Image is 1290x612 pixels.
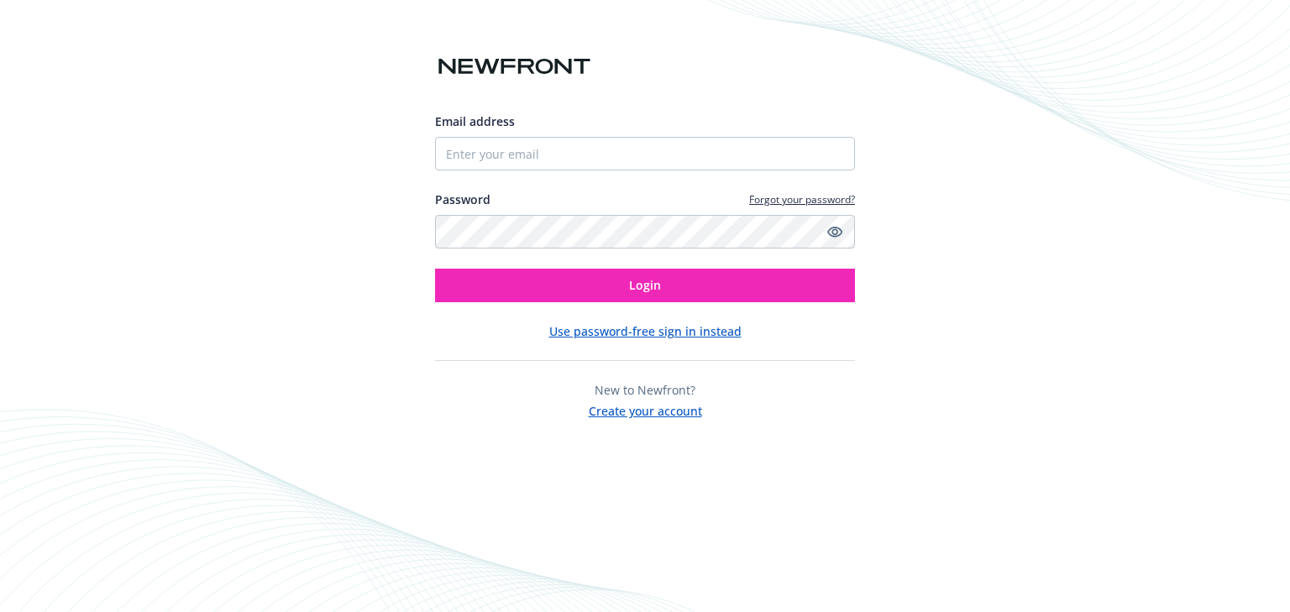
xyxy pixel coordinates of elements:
button: Create your account [589,399,702,420]
span: Login [629,277,661,293]
span: Email address [435,113,515,129]
label: Password [435,191,490,208]
a: Forgot your password? [749,192,855,207]
button: Login [435,269,855,302]
img: Newfront logo [435,52,594,81]
button: Use password-free sign in instead [549,322,742,340]
span: New to Newfront? [595,382,695,398]
a: Show password [825,222,845,242]
input: Enter your password [435,215,855,248]
input: Enter your email [435,137,855,170]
